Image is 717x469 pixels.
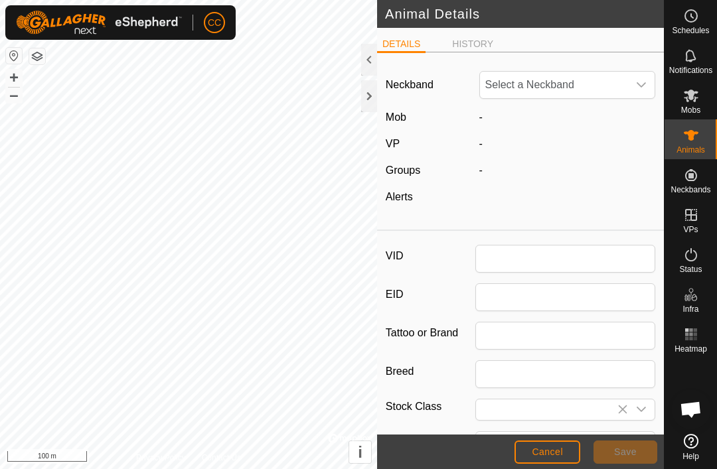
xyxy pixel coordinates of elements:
[628,399,655,420] div: dropdown trigger
[532,446,563,457] span: Cancel
[386,111,406,123] label: Mob
[682,305,698,313] span: Infra
[672,27,709,34] span: Schedules
[202,452,241,464] a: Contact Us
[6,87,22,103] button: –
[386,360,475,383] label: Breed
[386,165,420,176] label: Groups
[628,72,655,98] div: dropdown trigger
[479,138,483,149] app-display-virtual-paddock-transition: -
[474,163,661,178] div: -
[479,111,483,123] span: -
[447,37,499,51] li: HISTORY
[386,283,475,306] label: EID
[683,226,698,234] span: VPs
[385,6,664,22] h2: Animal Details
[671,186,710,194] span: Neckbands
[669,66,712,74] span: Notifications
[386,138,400,149] label: VP
[682,452,699,460] span: Help
[594,440,657,464] button: Save
[386,431,475,454] label: Birth Day
[358,443,362,461] span: i
[29,48,45,64] button: Map Layers
[386,399,475,415] label: Stock Class
[16,11,182,34] img: Gallagher Logo
[6,48,22,64] button: Reset Map
[349,441,371,463] button: i
[386,191,413,202] label: Alerts
[665,429,717,466] a: Help
[675,345,707,353] span: Heatmap
[679,265,702,273] span: Status
[136,452,186,464] a: Privacy Policy
[480,72,629,98] span: Select a Neckband
[386,245,475,267] label: VID
[671,389,711,429] div: Open chat
[6,70,22,86] button: +
[681,106,700,114] span: Mobs
[386,77,434,93] label: Neckband
[515,440,580,464] button: Cancel
[677,146,705,154] span: Animals
[377,37,426,53] li: DETAILS
[386,322,475,344] label: Tattoo or Brand
[208,16,221,30] span: CC
[614,446,637,457] span: Save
